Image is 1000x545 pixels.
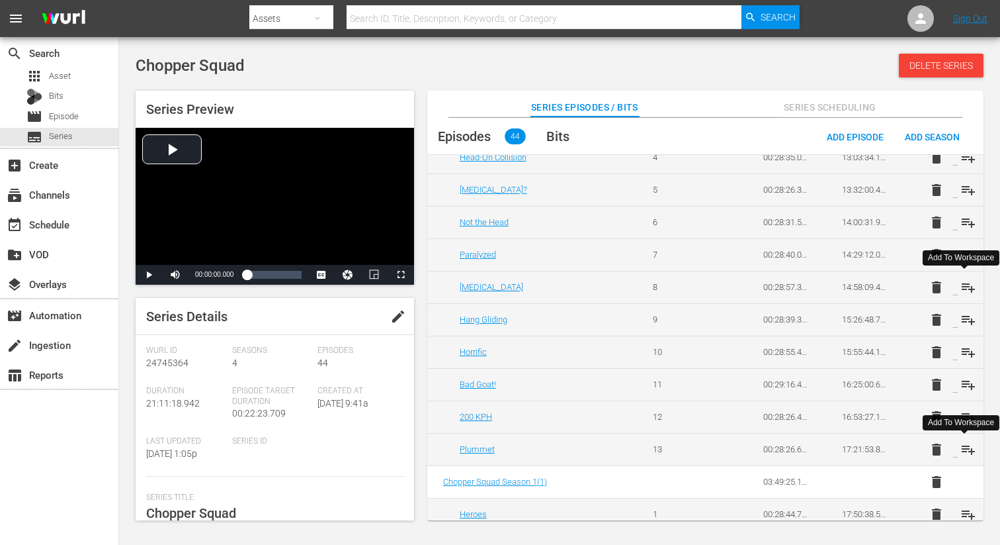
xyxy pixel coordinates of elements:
td: 17:50:38.588 [826,498,905,530]
span: 00:00:00.000 [195,271,233,278]
td: 00:28:31.538 [747,206,826,238]
span: menu [8,11,24,26]
td: 12 [637,401,716,433]
span: Channels [7,187,22,203]
span: playlist_add [960,312,976,328]
td: 00:28:26.495 [747,401,826,433]
span: Series Episodes / Bits [531,99,638,116]
span: playlist_add [960,344,976,360]
span: delete [929,215,944,230]
a: Paralyzed [460,250,496,260]
span: Last Updated [146,436,226,447]
td: 7 [637,238,716,271]
span: Search [761,5,796,29]
span: delete [929,312,944,328]
button: delete [921,499,952,530]
td: 00:28:55.408 [747,336,826,368]
a: Horrific [460,347,487,357]
a: Heroes [460,509,487,519]
td: 00:28:44.783 [747,498,826,530]
a: [MEDICAL_DATA] [460,282,523,292]
span: [DATE] 9:41a [317,398,368,409]
span: Series [26,129,42,145]
button: delete [921,142,952,173]
button: Delete Series [899,54,983,77]
span: Series Preview [146,101,234,117]
span: [DATE] 1:05p [146,448,197,459]
span: playlist_add [960,150,976,166]
td: 00:28:26.305 [747,173,826,206]
a: Head-On Collision [460,152,526,162]
a: Bad Goat! [460,379,496,389]
td: 00:29:16.471 [747,368,826,401]
button: delete [921,207,952,238]
span: Series Scheduling [780,99,880,116]
img: ans4CAIJ8jUAAAAAAAAAAAAAAAAAAAAAAAAgQb4GAAAAAAAAAAAAAAAAAAAAAAAAJMjXAAAAAAAAAAAAAAAAAAAAAAAAgAT5G... [32,3,95,34]
td: 14:58:09.401 [826,271,905,303]
td: 13:03:34.132 [826,141,905,173]
button: delete [921,174,952,206]
span: playlist_add [960,507,976,522]
button: playlist_add [952,272,984,303]
span: Search [7,46,22,62]
span: Create [7,158,22,173]
td: 00:28:26.664 [747,433,826,466]
div: Progress Bar [247,271,301,279]
td: 5 [637,173,716,206]
span: Delete Series [899,60,983,71]
span: delete [929,474,944,490]
button: Mute [162,265,188,285]
span: Episode [26,109,42,124]
span: 44 [317,358,328,368]
a: [MEDICAL_DATA]? [460,185,527,195]
span: Asset [49,70,71,83]
span: playlist_add [960,182,976,198]
td: 15:55:44.175 [826,336,905,368]
button: delete [921,401,952,433]
button: delete [921,304,952,336]
span: Asset [26,68,42,84]
td: 13 [637,433,716,466]
span: 44 [505,128,526,144]
button: Search [741,5,800,29]
span: Series Title: [146,493,397,503]
button: edit [382,301,414,332]
td: 00:28:35.038 [747,141,826,173]
button: Add Season [894,124,970,148]
span: 00:22:23.709 [232,408,286,419]
span: Schedule [7,217,22,233]
a: Hang Gliding [460,315,507,324]
span: playlist_add [960,442,976,458]
span: Chopper Squad [136,56,245,75]
span: delete [929,442,944,458]
button: delete [921,434,952,466]
button: delete [921,239,952,271]
span: Episode [49,110,79,123]
button: Jump To Time [335,265,361,285]
td: 9 [637,303,716,336]
td: 13:32:00.437 [826,173,905,206]
td: 11 [637,368,716,401]
a: Chopper Squad Season 1(1) [443,477,547,487]
button: Add Episode [816,124,894,148]
td: 00:28:39.366 [747,303,826,336]
button: Fullscreen [388,265,414,285]
button: delete [921,466,952,498]
button: playlist_add [952,304,984,336]
span: Add Season [894,132,970,142]
span: 21:11:18.942 [146,398,200,409]
td: 10 [637,336,716,368]
span: Episodes [317,346,397,356]
button: playlist_add [952,174,984,206]
button: playlist_add [952,434,984,466]
button: playlist_add [952,369,984,401]
span: delete [929,182,944,198]
span: Bits [49,89,63,103]
div: Video Player [136,128,414,285]
span: playlist_add [960,377,976,393]
span: playlist_add [960,279,976,295]
button: Picture-in-Picture [361,265,388,285]
div: Add To Workspace [928,417,994,428]
button: delete [921,336,952,368]
span: Automation [7,308,22,324]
